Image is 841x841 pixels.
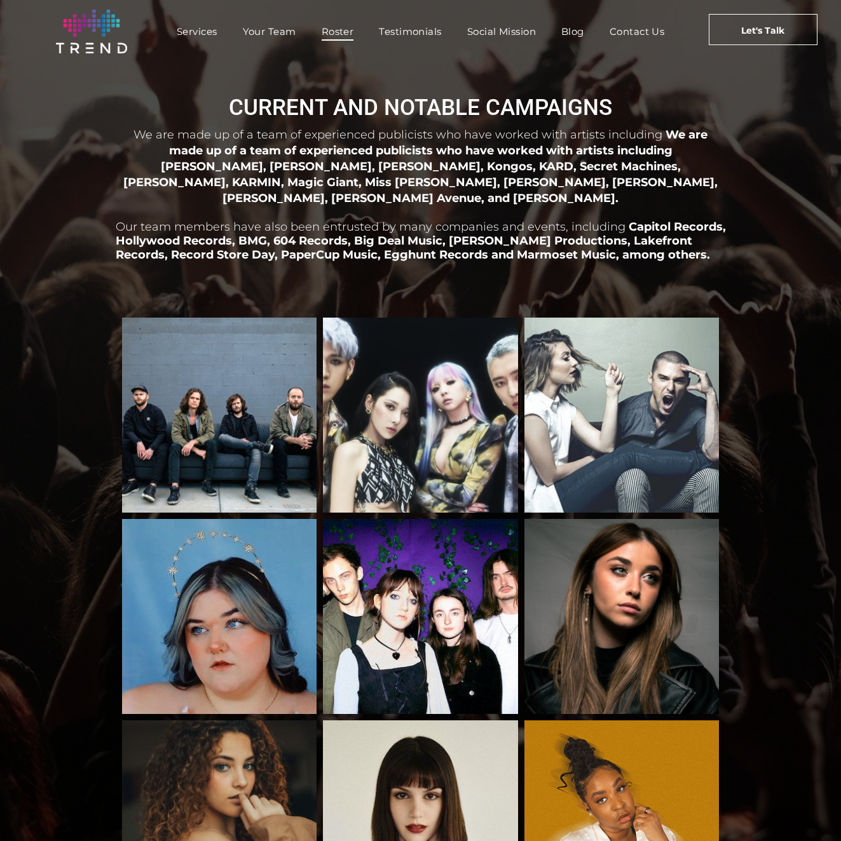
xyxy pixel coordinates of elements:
a: Services [164,22,230,41]
span: Let's Talk [741,15,784,46]
span: Capitol Records, Hollywood Records, BMG, 604 Records, Big Deal Music, [PERSON_NAME] Productions, ... [116,220,726,262]
a: Testimonials [366,22,454,41]
a: Let's Talk [709,14,817,45]
span: We are made up of a team of experienced publicists who have worked with artists including [133,128,662,142]
a: Your Team [230,22,309,41]
span: CURRENT AND NOTABLE CAMPAIGNS [229,95,612,121]
a: Contact Us [597,22,678,41]
span: Our team members have also been entrusted by many companies and events, including [116,220,626,234]
a: Social Mission [455,22,549,41]
a: Blog [549,22,597,41]
a: Karmin [524,318,720,513]
a: Kongos [122,318,317,513]
a: KARD [323,318,518,513]
img: logo [56,10,127,53]
span: We are made up of a team of experienced publicists who have worked with artists including [PERSON... [123,128,718,205]
a: Roster [309,22,367,41]
a: Little Fuss [323,519,518,714]
a: Courtney Govan [122,519,317,714]
a: Rachel Grae [524,519,720,714]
